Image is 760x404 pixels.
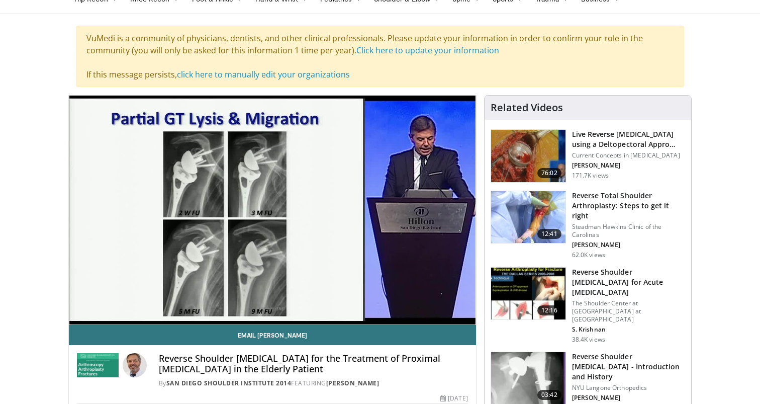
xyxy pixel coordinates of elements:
div: VuMedi is a community of physicians, dentists, and other clinical professionals. Please update yo... [76,26,684,87]
video-js: Video Player [69,96,476,325]
p: [PERSON_NAME] [572,394,685,402]
div: [DATE] [440,394,467,403]
span: 76:02 [537,168,561,178]
p: S. Krishnan [572,326,685,334]
p: 38.4K views [572,336,605,344]
img: Avatar [123,353,147,377]
img: 684033_3.png.150x105_q85_crop-smart_upscale.jpg [491,130,565,182]
img: butch_reverse_arthroplasty_3.png.150x105_q85_crop-smart_upscale.jpg [491,268,565,320]
h3: Live Reverse [MEDICAL_DATA] using a Deltopectoral Appro… [572,129,685,149]
div: By FEATURING [159,379,468,388]
img: San Diego Shoulder Institute 2014 [77,353,119,377]
span: 03:42 [537,390,561,400]
p: NYU Langone Orthopedics [572,384,685,392]
h4: Related Videos [491,102,563,114]
a: click here to manually edit your organizations [177,69,350,80]
a: Email [PERSON_NAME] [69,325,476,345]
a: 12:41 Reverse Total Shoulder Arthroplasty: Steps to get it right Steadman Hawkins Clinic of the C... [491,191,685,259]
p: Steadman Hawkins Clinic of the Carolinas [572,223,685,239]
h3: Reverse Shoulder [MEDICAL_DATA] for Acute [MEDICAL_DATA] [572,267,685,297]
span: 12:16 [537,305,561,315]
p: [PERSON_NAME] [572,241,685,249]
a: [PERSON_NAME] [326,379,379,387]
p: [PERSON_NAME] [572,161,685,170]
p: The Shoulder Center at [GEOGRAPHIC_DATA] at [GEOGRAPHIC_DATA] [572,299,685,324]
h3: Reverse Shoulder [MEDICAL_DATA] - Introduction and History [572,352,685,382]
p: 62.0K views [572,251,605,259]
p: Current Concepts in [MEDICAL_DATA] [572,151,685,159]
h4: Reverse Shoulder [MEDICAL_DATA] for the Treatment of Proximal [MEDICAL_DATA] in the Elderly Patient [159,353,468,375]
a: 12:16 Reverse Shoulder [MEDICAL_DATA] for Acute [MEDICAL_DATA] The Shoulder Center at [GEOGRAPHIC... [491,267,685,344]
a: San Diego Shoulder Institute 2014 [166,379,292,387]
a: 76:02 Live Reverse [MEDICAL_DATA] using a Deltopectoral Appro… Current Concepts in [MEDICAL_DATA]... [491,129,685,183]
h3: Reverse Total Shoulder Arthroplasty: Steps to get it right [572,191,685,221]
span: 12:41 [537,229,561,239]
p: 171.7K views [572,172,609,180]
img: 326034_0000_1.png.150x105_q85_crop-smart_upscale.jpg [491,191,565,244]
a: Click here to update your information [356,45,499,56]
